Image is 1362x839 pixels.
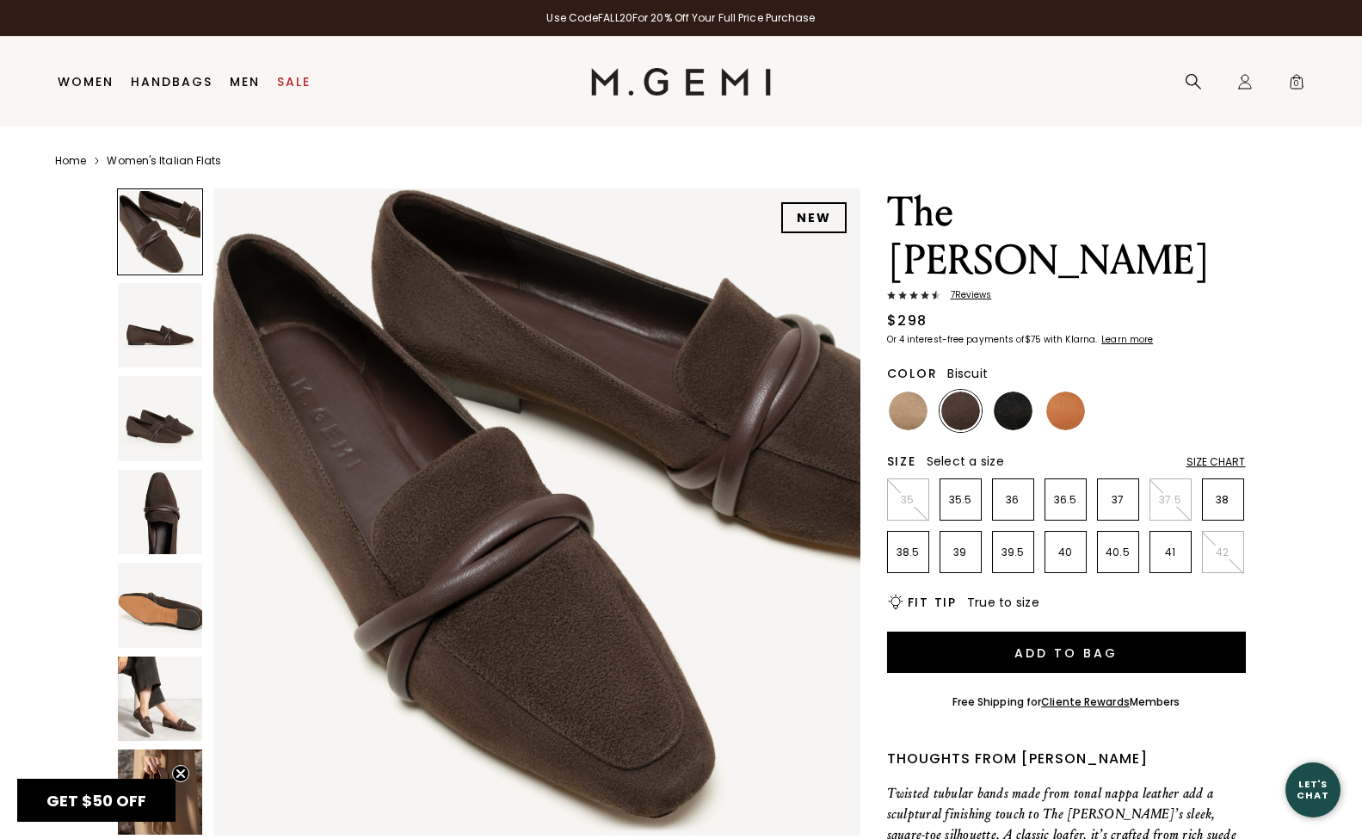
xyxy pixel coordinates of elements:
[887,311,928,331] div: $298
[781,202,847,233] div: NEW
[1186,455,1246,469] div: Size Chart
[940,546,981,559] p: 39
[118,563,203,648] img: The Brenda
[927,453,1004,470] span: Select a size
[118,657,203,742] img: The Brenda
[1041,694,1130,709] a: Cliente Rewards
[1288,77,1305,94] span: 0
[941,392,980,430] img: Chocolate
[887,290,1246,304] a: 7Reviews
[1203,546,1243,559] p: 42
[591,68,771,96] img: M.Gemi
[1045,546,1086,559] p: 40
[940,493,981,507] p: 35.5
[118,283,203,368] img: The Brenda
[1025,333,1041,346] klarna-placement-style-amount: $75
[118,750,203,835] img: The Brenda
[58,75,114,89] a: Women
[993,493,1033,507] p: 36
[1203,493,1243,507] p: 38
[598,10,632,25] strong: FALL20
[131,75,213,89] a: Handbags
[17,779,176,822] div: GET $50 OFFClose teaser
[118,470,203,555] img: The Brenda
[1098,493,1138,507] p: 37
[993,546,1033,559] p: 39.5
[277,75,311,89] a: Sale
[55,154,86,168] a: Home
[1150,493,1191,507] p: 37.5
[952,695,1180,709] div: Free Shipping for Members
[1098,546,1138,559] p: 40.5
[46,790,146,811] span: GET $50 OFF
[994,392,1032,430] img: Black
[887,333,1025,346] klarna-placement-style-body: Or 4 interest-free payments of
[118,376,203,461] img: The Brenda
[1100,335,1153,345] a: Learn more
[887,188,1246,285] h1: The [PERSON_NAME]
[889,392,928,430] img: Biscuit
[888,493,928,507] p: 35
[230,75,260,89] a: Men
[172,765,189,782] button: Close teaser
[887,367,938,380] h2: Color
[1150,546,1191,559] p: 41
[887,632,1246,673] button: Add to Bag
[887,749,1246,769] div: Thoughts from [PERSON_NAME]
[1046,392,1085,430] img: Cinnamon
[107,154,221,168] a: Women's Italian Flats
[213,188,860,836] img: The Brenda
[1045,493,1086,507] p: 36.5
[887,454,916,468] h2: Size
[967,594,1039,611] span: True to size
[940,290,992,300] span: 7 Review s
[1044,333,1100,346] klarna-placement-style-body: with Klarna
[888,546,928,559] p: 38.5
[1285,779,1340,800] div: Let's Chat
[947,365,988,382] span: Biscuit
[908,595,957,609] h2: Fit Tip
[1101,333,1153,346] klarna-placement-style-cta: Learn more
